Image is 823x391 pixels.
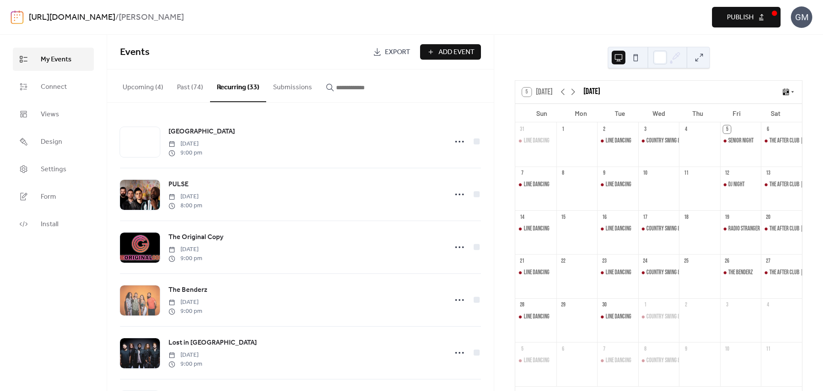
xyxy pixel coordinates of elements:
button: Submissions [266,70,319,101]
div: Line Dancing [606,136,631,145]
div: Line Dancing [524,136,550,145]
div: Line Dancing [597,312,638,321]
div: Country Swing & Line Dancing [646,224,707,233]
div: 18 [682,213,690,221]
b: [PERSON_NAME] [119,9,184,26]
div: 4 [682,125,690,133]
a: Export [366,44,417,60]
div: 31 [518,125,526,133]
span: 9:00 pm [168,360,202,369]
div: Line Dancing [597,180,638,189]
div: SENIOR NIGHT [728,136,754,145]
span: [DATE] [168,298,202,307]
span: My Events [41,55,72,65]
div: GM [791,6,812,28]
button: Upcoming (4) [116,70,170,101]
span: 9:00 pm [168,307,202,316]
div: 2 [682,301,690,309]
a: Connect [13,75,94,98]
div: 25 [682,258,690,265]
div: Country Swing & Line Dancing [638,136,679,145]
div: 22 [559,258,567,265]
div: Wed [639,104,678,122]
div: 26 [723,258,731,265]
div: Line Dancing [524,312,550,321]
span: Export [385,47,410,58]
div: Line Dancing [597,224,638,233]
div: 13 [764,170,772,177]
div: DJ NIGHT [720,180,761,189]
div: 24 [641,258,649,265]
div: Country Swing & Line Dancing [646,312,707,321]
span: Install [41,219,58,230]
div: Country Swing & Line Dancing [646,268,707,277]
div: 4 [764,301,772,309]
div: Line Dancing [515,268,556,277]
div: 3 [723,301,731,309]
span: Publish [727,12,754,23]
a: [GEOGRAPHIC_DATA] [168,126,235,137]
span: 9:00 pm [168,254,202,263]
div: Line Dancing [606,312,631,321]
div: Line Dancing [597,356,638,365]
div: Line Dancing [606,356,631,365]
div: 21 [518,258,526,265]
span: [DATE] [168,192,202,201]
div: 14 [518,213,526,221]
div: Country Swing & Line Dancing [638,312,679,321]
div: Line Dancing [524,356,550,365]
span: [GEOGRAPHIC_DATA] [168,127,235,137]
button: Add Event [420,44,481,60]
div: Line Dancing [597,136,638,145]
a: The Original Copy [168,232,223,243]
div: 9 [600,170,608,177]
a: Form [13,185,94,208]
div: 7 [600,345,608,353]
div: Line Dancing [515,136,556,145]
span: Events [120,43,150,62]
div: Country Swing & Line Dancing [646,356,707,365]
div: 23 [600,258,608,265]
div: Line Dancing [515,312,556,321]
div: Fri [717,104,756,122]
span: Settings [41,164,66,175]
div: SENIOR NIGHT [720,136,761,145]
div: Line Dancing [515,356,556,365]
span: [DATE] [168,139,202,149]
div: 6 [764,125,772,133]
button: Recurring (33) [210,70,266,102]
a: The Benderz [168,285,207,296]
div: Line Dancing [597,268,638,277]
a: PULSE [168,179,189,190]
div: Country Swing & Line Dancing [638,356,679,365]
div: Line Dancing [606,180,631,189]
div: 16 [600,213,608,221]
div: Sat [756,104,795,122]
div: THE AFTER CLUB | Miami Trip Giveaway + The Benderz [761,268,802,277]
div: 28 [518,301,526,309]
span: [DATE] [168,245,202,254]
div: 1 [641,301,649,309]
span: [DATE] [168,351,202,360]
span: The Benderz [168,285,207,295]
div: 10 [723,345,731,353]
div: [DATE] [583,86,600,98]
img: logo [11,10,24,24]
div: Radio Stranger [728,224,760,233]
div: Mon [561,104,600,122]
div: Line Dancing [606,224,631,233]
div: Line Dancing [606,268,631,277]
div: Line Dancing [515,224,556,233]
div: 20 [764,213,772,221]
a: My Events [13,48,94,71]
span: The Original Copy [168,232,223,242]
div: Country Swing & Line Dancing [638,268,679,277]
div: 11 [682,170,690,177]
button: Past (74) [170,70,210,101]
span: Design [41,137,62,147]
div: 1 [559,125,567,133]
a: Lost in [GEOGRAPHIC_DATA] [168,337,257,349]
a: [URL][DOMAIN_NAME] [29,9,115,26]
